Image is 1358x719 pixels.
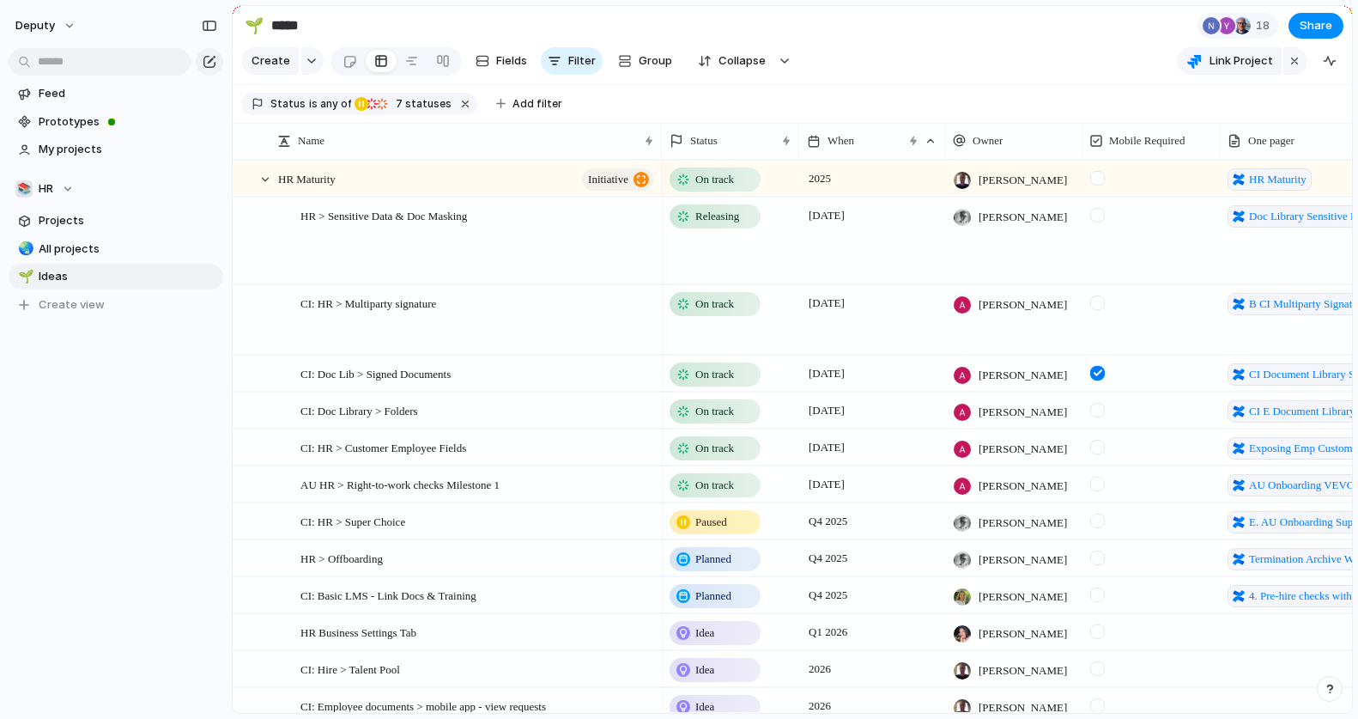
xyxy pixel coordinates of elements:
[541,47,603,75] button: Filter
[1249,171,1306,188] span: HR Maturity
[1249,477,1355,494] span: AU Onboarding VEVO
[39,268,217,285] span: Ideas
[15,241,33,258] button: 🌏
[1248,132,1294,149] span: One pager
[979,478,1067,495] span: [PERSON_NAME]
[639,52,672,70] span: Group
[1300,17,1332,34] span: Share
[270,96,306,112] span: Status
[695,440,734,457] span: On track
[512,96,562,112] span: Add filter
[688,47,774,75] button: Collapse
[804,293,849,314] span: [DATE]
[804,548,852,569] span: Q4 2025
[695,171,734,188] span: On track
[300,696,546,716] span: CI: Employee documents > mobile app - view requests
[695,296,734,313] span: On track
[300,293,436,313] span: CI: HR > Multiparty signature
[695,625,714,642] span: Idea
[804,511,852,532] span: Q4 2025
[391,96,452,112] span: statuses
[8,12,85,40] button: deputy
[241,47,299,75] button: Create
[804,474,849,495] span: [DATE]
[979,296,1067,314] span: [PERSON_NAME]
[300,548,383,568] span: HR > Offboarding
[695,208,739,225] span: Releasing
[353,94,455,113] button: 7 statuses
[804,363,849,384] span: [DATE]
[690,132,718,149] span: Status
[804,659,835,679] span: 2026
[300,363,451,383] span: CI: Doc Lib > Signed Documents
[695,514,727,531] span: Paused
[718,52,766,70] span: Collapse
[695,403,734,420] span: On track
[9,208,223,234] a: Projects
[804,696,835,716] span: 2026
[9,292,223,318] button: Create view
[318,96,351,112] span: any of
[245,14,264,37] div: 🌱
[979,441,1067,458] span: [PERSON_NAME]
[568,52,596,70] span: Filter
[979,172,1067,189] span: [PERSON_NAME]
[979,588,1067,606] span: [PERSON_NAME]
[486,92,573,116] button: Add filter
[39,141,217,158] span: My projects
[588,168,628,192] span: initiative
[695,661,714,679] span: Idea
[300,511,405,531] span: CI: HR > Super Choice
[804,400,849,421] span: [DATE]
[15,17,55,34] span: deputy
[695,366,734,383] span: On track
[609,47,681,75] button: Group
[300,400,418,420] span: CI: Doc Library > Folders
[828,132,854,149] span: When
[39,85,217,102] span: Feed
[979,662,1067,679] span: [PERSON_NAME]
[1177,47,1282,75] button: Link Project
[39,241,217,258] span: All projects
[582,168,653,191] button: initiative
[9,264,223,289] a: 🌱Ideas
[300,585,476,605] span: CI: Basic LMS - Link Docs & Training
[979,404,1067,421] span: [PERSON_NAME]
[695,588,731,605] span: Planned
[300,205,467,225] span: HR > Sensitive Data & Doc Masking
[804,168,835,189] span: 2025
[979,515,1067,532] span: [PERSON_NAME]
[252,52,290,70] span: Create
[973,132,1003,149] span: Owner
[39,296,105,314] span: Create view
[979,699,1067,716] span: [PERSON_NAME]
[1256,17,1275,34] span: 18
[804,585,852,606] span: Q4 2025
[979,625,1067,643] span: [PERSON_NAME]
[695,698,714,716] span: Idea
[979,209,1067,226] span: [PERSON_NAME]
[300,474,500,494] span: AU HR > Right-to-work checks Milestone 1
[306,94,355,113] button: isany of
[300,437,466,457] span: CI: HR > Customer Employee Fields
[1209,52,1273,70] span: Link Project
[469,47,534,75] button: Fields
[9,109,223,135] a: Prototypes
[496,52,527,70] span: Fields
[1288,13,1343,39] button: Share
[804,437,849,458] span: [DATE]
[9,81,223,107] a: Feed
[1228,168,1312,191] a: HR Maturity
[695,477,734,494] span: On track
[391,97,405,110] span: 7
[18,239,30,259] div: 🌏
[39,180,53,198] span: HR
[9,137,223,162] a: My projects
[278,168,336,188] span: HR Maturity
[979,367,1067,384] span: [PERSON_NAME]
[309,96,318,112] span: is
[9,236,223,262] a: 🌏All projects
[15,268,33,285] button: 🌱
